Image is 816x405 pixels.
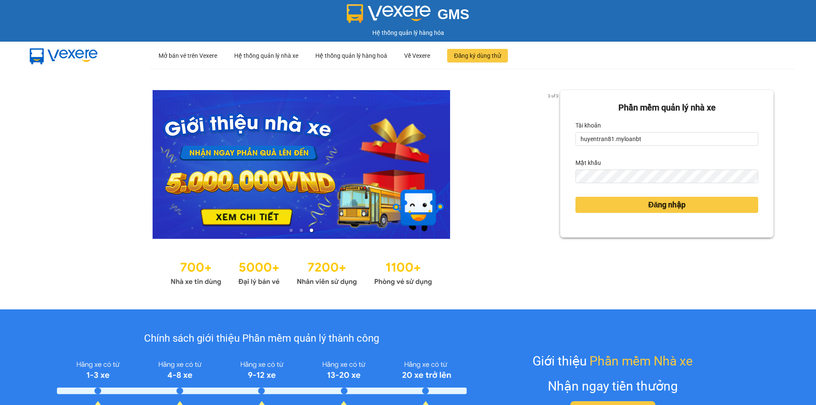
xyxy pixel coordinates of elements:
[57,331,466,347] div: Chính sách giới thiệu Phần mềm quản lý thành công
[648,199,686,211] span: Đăng nhập
[234,42,298,69] div: Hệ thống quản lý nhà xe
[437,6,469,22] span: GMS
[575,101,758,114] div: Phần mềm quản lý nhà xe
[575,197,758,213] button: Đăng nhập
[310,229,313,232] li: slide item 3
[404,42,430,69] div: Về Vexere
[454,51,501,60] span: Đăng ký dùng thử
[21,42,106,70] img: mbUUG5Q.png
[548,376,678,396] div: Nhận ngay tiền thưởng
[589,351,693,371] span: Phần mềm Nhà xe
[575,132,758,146] input: Tài khoản
[545,90,560,101] p: 3 of 3
[347,13,470,20] a: GMS
[315,42,387,69] div: Hệ thống quản lý hàng hoá
[548,90,560,239] button: next slide / item
[300,229,303,232] li: slide item 2
[170,256,432,288] img: Statistics.png
[2,28,814,37] div: Hệ thống quản lý hàng hóa
[575,170,758,183] input: Mật khẩu
[575,156,601,170] label: Mật khẩu
[347,4,431,23] img: logo 2
[447,49,508,62] button: Đăng ký dùng thử
[575,119,601,132] label: Tài khoản
[289,229,293,232] li: slide item 1
[159,42,217,69] div: Mở bán vé trên Vexere
[533,351,693,371] div: Giới thiệu
[42,90,54,239] button: previous slide / item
